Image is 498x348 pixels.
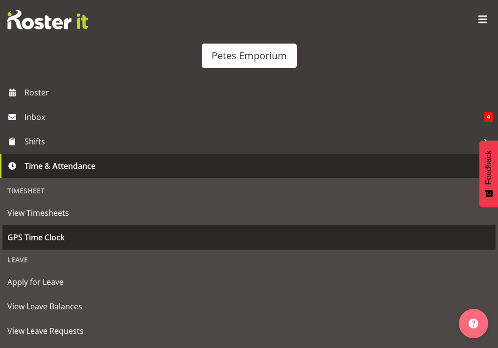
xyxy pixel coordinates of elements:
[7,324,491,338] span: View Leave Requests
[469,319,478,328] img: help-xxl-2.png
[7,275,491,289] span: Apply for Leave
[24,134,478,149] span: Shifts
[2,270,496,294] a: Apply for Leave
[7,206,491,220] span: View Timesheets
[2,250,496,270] div: Leave
[2,201,496,225] a: View Timesheets
[7,299,491,314] span: View Leave Balances
[24,110,484,124] span: Inbox
[7,10,88,29] img: Rosterit website logo
[2,294,496,319] a: View Leave Balances
[484,112,493,122] span: 4
[7,230,491,245] span: GPS Time Clock
[2,181,496,201] div: Timesheet
[2,319,496,343] a: View Leave Requests
[484,150,493,185] span: Feedback
[2,225,496,250] a: GPS Time Clock
[24,85,493,100] span: Roster
[24,159,478,173] span: Time & Attendance
[479,140,498,207] button: Feedback - Show survey
[212,48,287,63] div: Petes Emporium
